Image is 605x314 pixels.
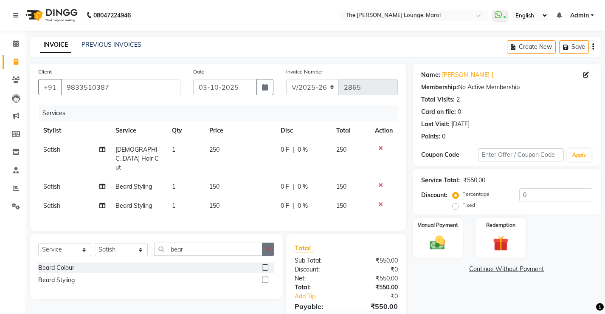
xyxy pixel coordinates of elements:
[356,292,404,301] div: ₹0
[331,121,370,140] th: Total
[567,149,591,161] button: Apply
[421,120,450,129] div: Last Visit:
[462,201,475,209] label: Fixed
[281,201,289,210] span: 0 F
[172,146,175,153] span: 1
[346,265,404,274] div: ₹0
[336,202,346,209] span: 150
[172,202,175,209] span: 1
[421,132,440,141] div: Points:
[298,145,308,154] span: 0 %
[421,191,447,200] div: Discount:
[288,256,346,265] div: Sub Total:
[167,121,204,140] th: Qty
[336,146,346,153] span: 250
[488,234,513,253] img: _gift.svg
[281,182,289,191] span: 0 F
[209,146,219,153] span: 250
[451,120,470,129] div: [DATE]
[421,107,456,116] div: Card on file:
[39,105,404,121] div: Services
[295,243,314,252] span: Total
[193,68,205,76] label: Date
[298,182,308,191] span: 0 %
[288,265,346,274] div: Discount:
[93,3,131,27] b: 08047224946
[43,202,60,209] span: Satish
[154,243,262,256] input: Search or Scan
[462,190,490,198] label: Percentage
[478,148,564,161] input: Enter Offer / Coupon Code
[38,276,75,285] div: Beard Styling
[38,263,74,272] div: Beard Colour
[346,256,404,265] div: ₹550.00
[336,183,346,190] span: 150
[288,274,346,283] div: Net:
[486,221,515,229] label: Redemption
[43,146,60,153] span: Satish
[346,283,404,292] div: ₹550.00
[421,83,592,92] div: No Active Membership
[38,121,110,140] th: Stylist
[442,71,493,79] a: [PERSON_NAME] J
[346,274,404,283] div: ₹550.00
[288,292,356,301] a: Add Tip
[570,11,589,20] span: Admin
[61,79,180,95] input: Search by Name/Mobile/Email/Code
[204,121,276,140] th: Price
[417,221,458,229] label: Manual Payment
[421,83,458,92] div: Membership:
[346,301,404,311] div: ₹550.00
[209,202,219,209] span: 150
[425,234,450,252] img: _cash.svg
[507,40,556,54] button: Create New
[286,68,323,76] label: Invoice Number
[559,40,589,54] button: Save
[22,3,80,27] img: logo
[172,183,175,190] span: 1
[293,145,294,154] span: |
[456,95,460,104] div: 2
[442,132,445,141] div: 0
[281,145,289,154] span: 0 F
[298,201,308,210] span: 0 %
[276,121,331,140] th: Disc
[115,202,152,209] span: Beard Styling
[421,71,440,79] div: Name:
[293,201,294,210] span: |
[115,146,159,171] span: [DEMOGRAPHIC_DATA] Hair Cut
[288,301,346,311] div: Payable:
[38,79,62,95] button: +91
[38,68,52,76] label: Client
[414,265,599,274] a: Continue Without Payment
[288,283,346,292] div: Total:
[293,182,294,191] span: |
[458,107,461,116] div: 0
[115,183,152,190] span: Beard Styling
[43,183,60,190] span: Satish
[421,150,478,159] div: Coupon Code
[209,183,219,190] span: 150
[370,121,398,140] th: Action
[110,121,167,140] th: Service
[463,176,485,185] div: ₹550.00
[421,176,460,185] div: Service Total:
[421,95,455,104] div: Total Visits:
[82,41,141,48] a: PREVIOUS INVOICES
[40,37,71,53] a: INVOICE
